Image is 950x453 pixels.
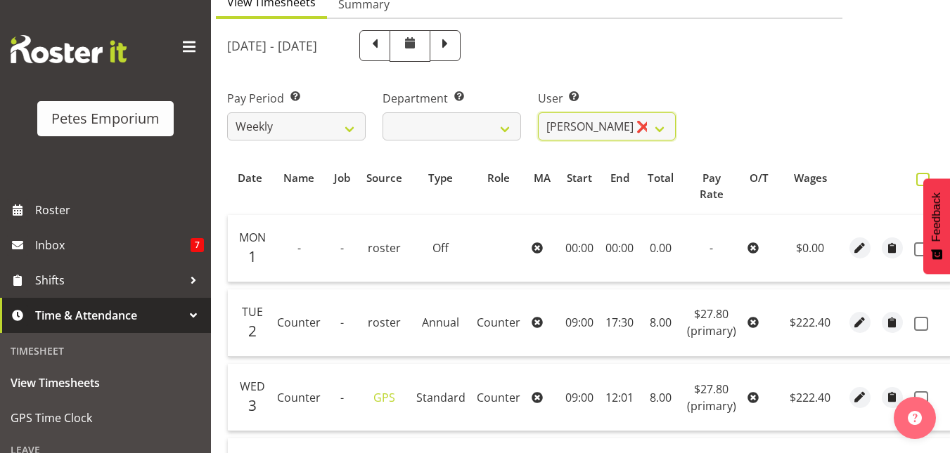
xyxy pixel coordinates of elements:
span: $27.80 (primary) [687,381,736,414]
span: GPS Time Clock [11,407,200,428]
span: 7 [191,238,204,252]
td: 00:00 [558,215,600,282]
td: Annual [411,289,471,357]
a: GPS [373,390,395,405]
td: Standard [411,364,471,431]
span: - [340,240,344,256]
span: - [340,315,344,330]
div: MA [534,170,551,186]
span: Mon [239,230,266,245]
a: GPS Time Clock [4,400,207,435]
td: $222.40 [777,289,844,357]
span: Counter [477,315,520,330]
span: $27.80 (primary) [687,306,736,339]
div: Type [418,170,463,186]
span: Counter [277,315,321,330]
td: 8.00 [639,289,681,357]
a: View Timesheets [4,365,207,400]
td: $0.00 [777,215,844,282]
span: - [710,240,713,256]
img: help-xxl-2.png [908,411,922,425]
span: Counter [477,390,520,405]
td: Off [411,215,471,282]
span: 3 [248,395,257,415]
div: Source [366,170,402,186]
span: 2 [248,321,257,341]
div: Job [334,170,350,186]
label: Department [383,90,521,107]
span: roster [368,240,401,256]
span: Counter [277,390,321,405]
div: Start [567,170,592,186]
span: Inbox [35,235,191,256]
div: Total [648,170,674,186]
td: 0.00 [639,215,681,282]
span: - [297,240,301,256]
img: Rosterit website logo [11,35,127,63]
span: Time & Attendance [35,305,183,326]
td: 00:00 [600,215,639,282]
span: Tue [242,304,263,320]
span: - [340,390,344,405]
span: Shifts [35,270,183,291]
td: 12:01 [600,364,639,431]
div: Date [236,170,263,186]
span: Roster [35,199,204,221]
td: 17:30 [600,289,639,357]
div: Pay Rate [689,170,733,202]
td: 8.00 [639,364,681,431]
div: End [608,170,631,186]
td: 09:00 [558,289,600,357]
div: Role [479,170,518,186]
span: 1 [248,247,257,266]
button: Feedback - Show survey [923,178,950,274]
div: Timesheet [4,336,207,365]
span: Feedback [930,192,943,242]
div: Wages [785,170,835,186]
h5: [DATE] - [DATE] [227,38,317,53]
div: Name [279,170,318,186]
label: User [538,90,676,107]
td: $222.40 [777,364,844,431]
span: Wed [240,379,265,394]
label: Pay Period [227,90,366,107]
div: Petes Emporium [51,108,160,129]
div: O/T [750,170,769,186]
span: View Timesheets [11,372,200,393]
td: 09:00 [558,364,600,431]
span: roster [368,315,401,330]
